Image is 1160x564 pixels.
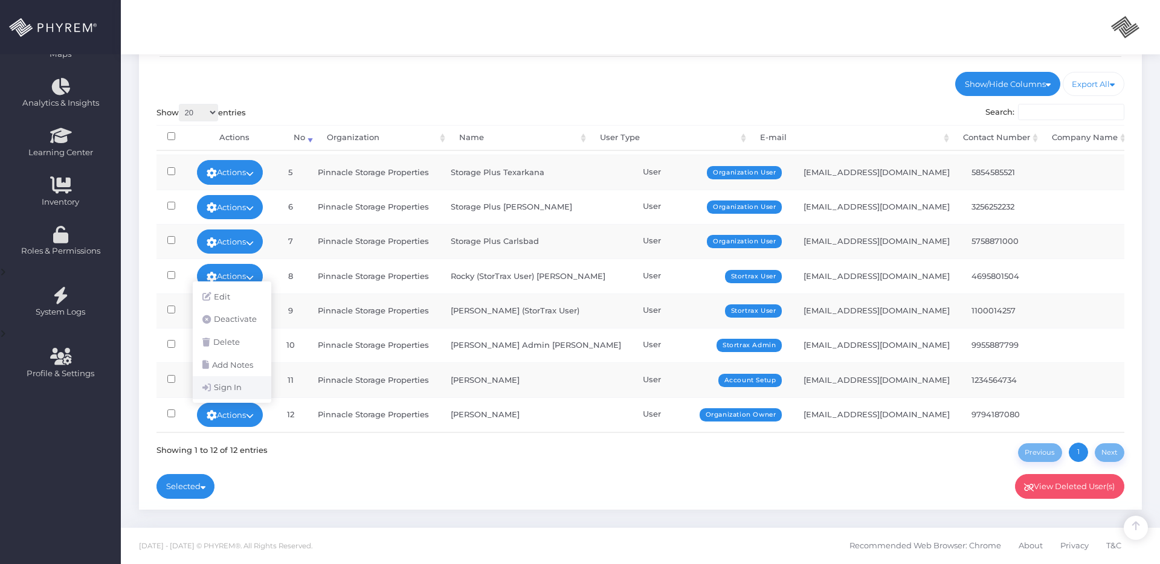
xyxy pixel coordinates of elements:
th: E-mail: activate to sort column ascending [749,125,952,151]
td: [PERSON_NAME] Admin [PERSON_NAME] [440,328,632,362]
div: User [643,200,782,213]
div: User [643,166,782,178]
td: Pinnacle Storage Properties [307,397,440,432]
td: [PERSON_NAME] (StorTrax User) [440,293,632,328]
span: Organization User [707,166,782,179]
td: 10 [274,328,307,362]
td: 3256252232 [961,190,1049,224]
td: [EMAIL_ADDRESS][DOMAIN_NAME] [793,328,961,362]
td: Pinnacle Storage Properties [307,293,440,328]
td: Storage Plus Carlsbad [440,224,632,258]
td: 8 [274,258,307,293]
td: [PERSON_NAME] [440,397,632,432]
td: Pinnacle Storage Properties [307,155,440,189]
input: Search: [1018,104,1124,121]
td: [EMAIL_ADDRESS][DOMAIN_NAME] [793,190,961,224]
td: [EMAIL_ADDRESS][DOMAIN_NAME] [793,397,961,432]
span: About [1019,533,1043,559]
a: Export All [1063,72,1125,96]
span: Learning Center [8,147,113,159]
span: Stortrax User [725,270,782,283]
a: Sign In [193,376,271,399]
span: Analytics & Insights [8,97,113,109]
td: Pinnacle Storage Properties [307,362,440,397]
a: 1 [1069,443,1088,462]
div: User [643,304,782,316]
a: Show/Hide Columns [955,72,1060,96]
td: 12 [274,397,307,432]
td: 7 [274,224,307,258]
th: Contact Number: activate to sort column ascending [952,125,1041,151]
div: User [643,339,782,351]
td: [EMAIL_ADDRESS][DOMAIN_NAME] [793,258,961,293]
select: Showentries [179,104,218,121]
span: Privacy [1060,533,1089,559]
a: Delete [193,331,271,354]
span: T&C [1106,533,1121,559]
td: 5854585521 [961,155,1049,189]
td: Pinnacle Storage Properties [307,190,440,224]
a: Privacy [1060,528,1089,564]
label: Show entries [156,104,246,121]
th: User Type: activate to sort column ascending [589,125,749,151]
th: Actions [186,125,283,151]
div: User [643,408,782,420]
td: Pinnacle Storage Properties [307,258,440,293]
span: Roles & Permissions [8,245,113,257]
span: [DATE] - [DATE] © PHYREM®. All Rights Reserved. [139,542,312,550]
span: Inventory [8,196,113,208]
th: Organization: activate to sort column ascending [316,125,448,151]
td: [EMAIL_ADDRESS][DOMAIN_NAME] [793,362,961,397]
a: Recommended Web Browser: Chrome [849,528,1001,564]
a: Actions [197,160,263,184]
td: 5 [274,155,307,189]
span: System Logs [8,306,113,318]
a: About [1019,528,1043,564]
span: Stortrax User [725,304,782,318]
td: Rocky (StorTrax User) [PERSON_NAME] [440,258,632,293]
td: 11 [274,362,307,397]
td: 5758871000 [961,224,1049,258]
td: 9 [274,293,307,328]
a: Add Notes [193,354,271,377]
span: Recommended Web Browser: Chrome [849,533,1001,559]
a: T&C [1106,528,1121,564]
div: User [643,374,782,386]
a: Actions [197,229,263,254]
th: No: activate to sort column ascending [283,125,316,151]
a: Actions [197,195,263,219]
span: Profile & Settings [27,368,94,380]
td: Storage Plus Texarkana [440,155,632,189]
td: 6 [274,190,307,224]
td: Pinnacle Storage Properties [307,224,440,258]
a: Actions [197,403,263,427]
a: Deactivate [193,308,271,331]
td: 9794187080 [961,397,1049,432]
span: Account Setup [718,374,782,387]
td: [EMAIL_ADDRESS][DOMAIN_NAME] [793,155,961,189]
td: 9955887799 [961,328,1049,362]
td: 1234564734 [961,362,1049,397]
label: Search: [985,104,1125,121]
div: Showing 1 to 12 of 12 entries [156,441,268,456]
td: 1100014257 [961,293,1049,328]
span: Organization User [707,200,782,214]
a: Actions [197,264,263,288]
span: Stortrax Admin [717,339,782,352]
td: [PERSON_NAME] [440,362,632,397]
th: Company Name: activate to sort column ascending [1041,125,1129,151]
div: User [643,270,782,282]
a: View Deleted User(s) [1015,474,1125,498]
td: [EMAIL_ADDRESS][DOMAIN_NAME] [793,293,961,328]
a: Edit [193,286,271,309]
td: Pinnacle Storage Properties [307,328,440,362]
span: Organization Owner [700,408,782,421]
td: Storage Plus [PERSON_NAME] [440,190,632,224]
td: [EMAIL_ADDRESS][DOMAIN_NAME] [793,224,961,258]
th: Name: activate to sort column ascending [448,125,589,151]
td: 4695801504 [961,258,1049,293]
a: Selected [156,474,215,498]
span: Organization User [707,235,782,248]
div: User [643,235,782,247]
